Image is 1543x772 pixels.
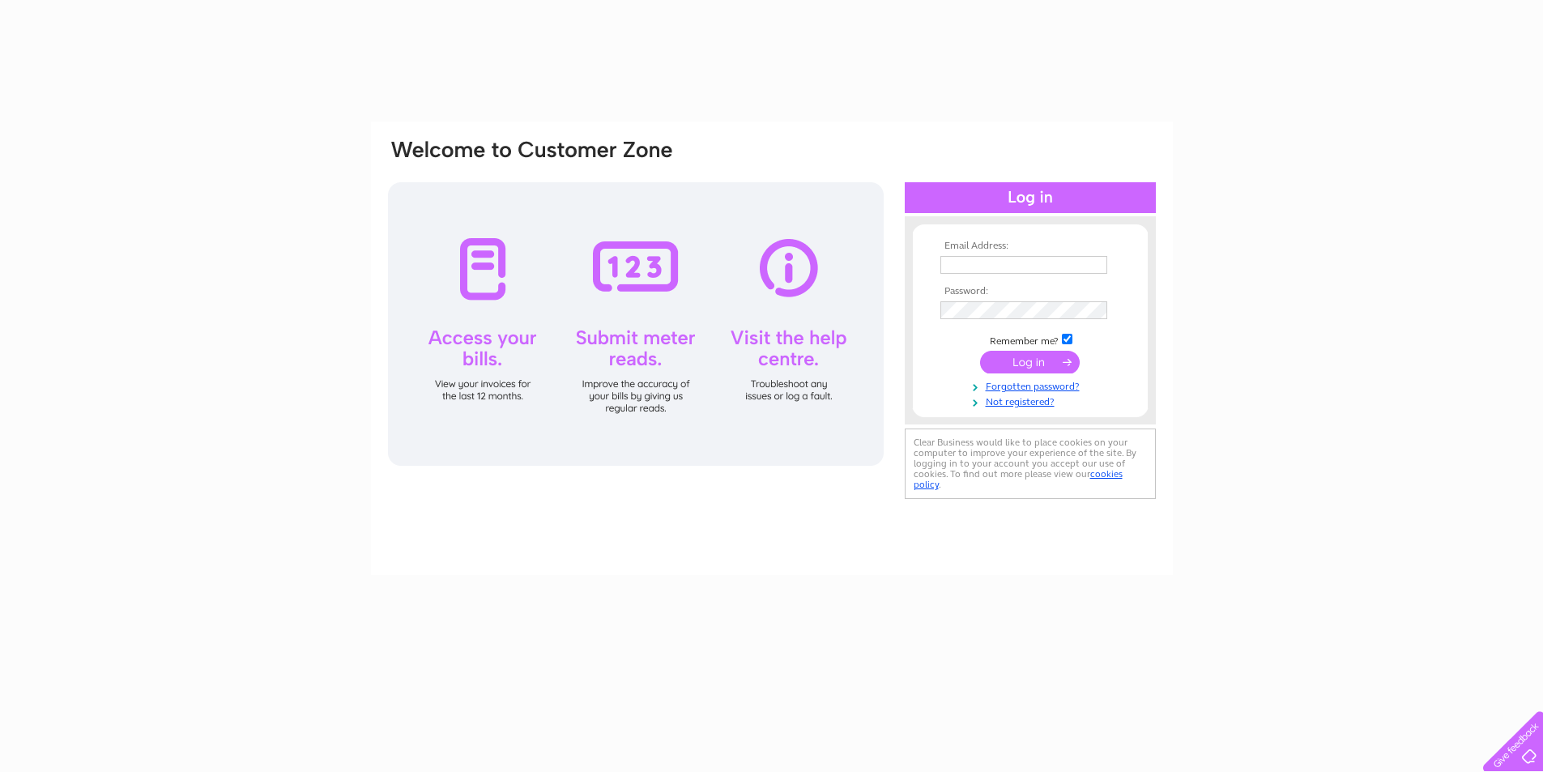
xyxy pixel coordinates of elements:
[905,429,1156,499] div: Clear Business would like to place cookies on your computer to improve your experience of the sit...
[940,377,1124,393] a: Forgotten password?
[914,468,1123,490] a: cookies policy
[980,351,1080,373] input: Submit
[936,331,1124,348] td: Remember me?
[940,393,1124,408] a: Not registered?
[936,241,1124,252] th: Email Address:
[936,286,1124,297] th: Password:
